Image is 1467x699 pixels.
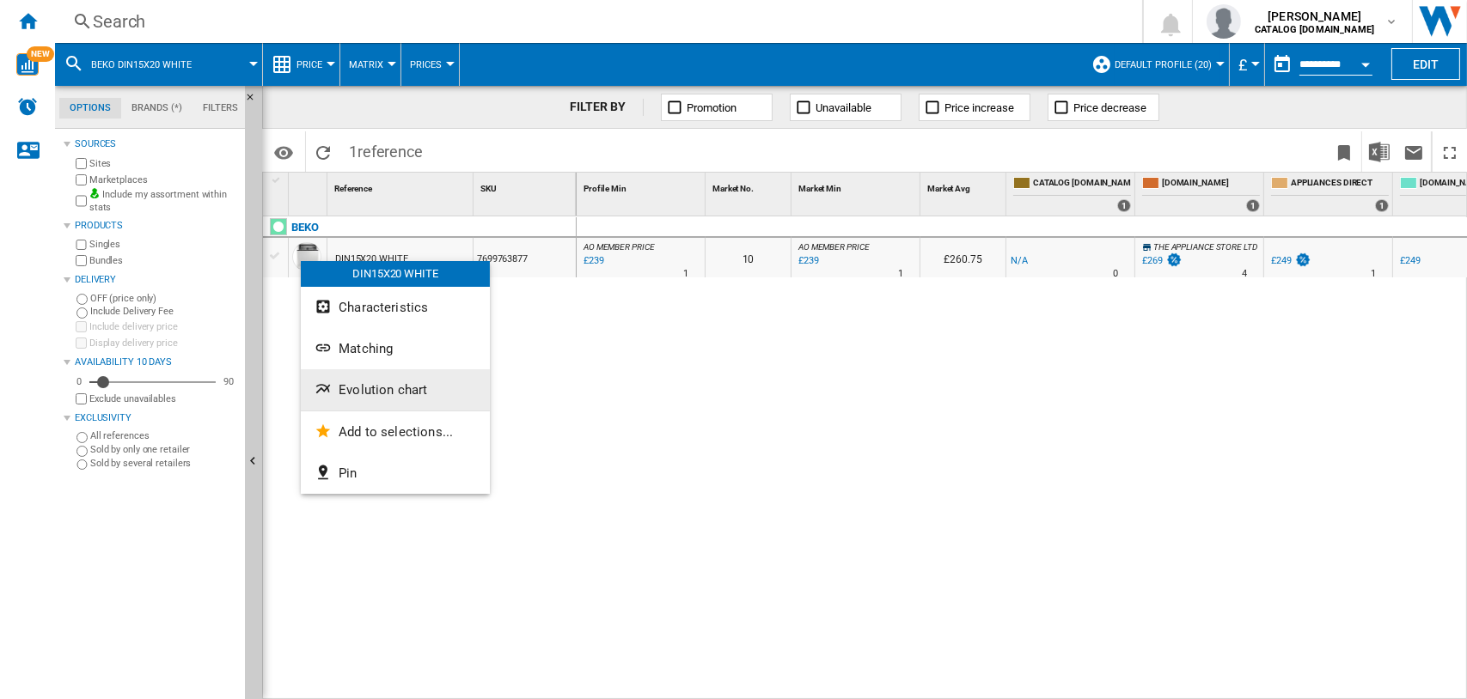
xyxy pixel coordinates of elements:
span: Matching [339,341,393,356]
button: Add to selections... [301,411,490,453]
button: Matching [301,328,490,369]
span: Characteristics [339,300,428,315]
button: Evolution chart [301,369,490,410]
button: Characteristics [301,287,490,328]
span: Add to selections... [339,424,453,440]
button: Pin... [301,453,490,494]
div: DIN15X20 WHITE [301,261,490,287]
span: Pin [339,465,357,481]
span: Evolution chart [339,382,427,398]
